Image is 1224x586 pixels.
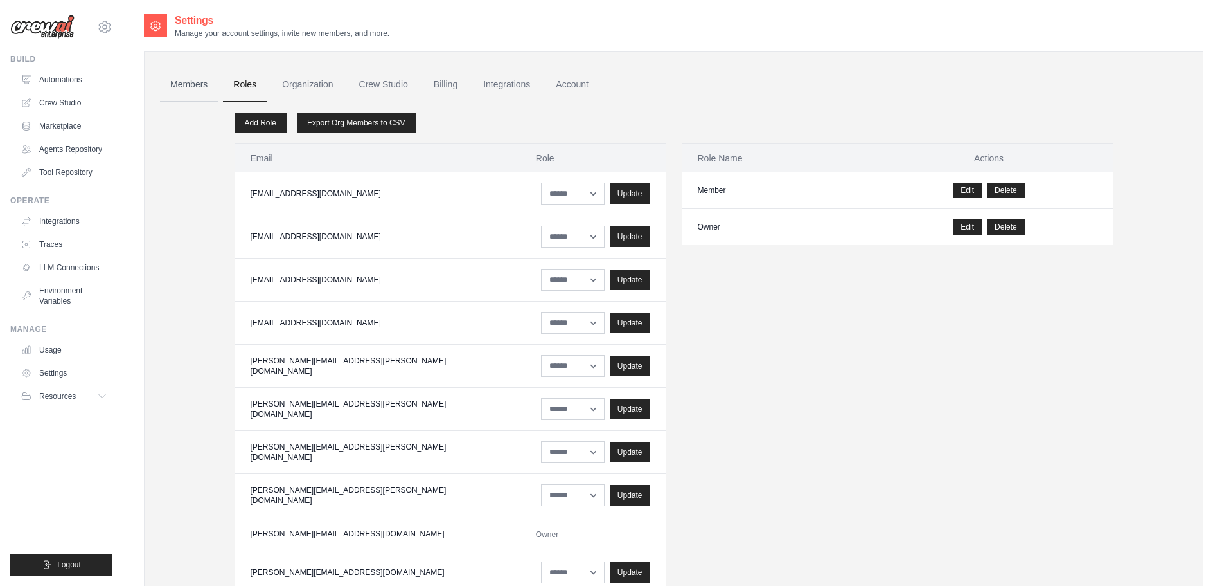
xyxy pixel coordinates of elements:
[545,68,599,102] a: Account
[610,226,650,247] button: Update
[235,388,520,431] td: [PERSON_NAME][EMAIL_ADDRESS][PERSON_NAME][DOMAIN_NAME]
[610,485,650,506] button: Update
[682,172,865,209] td: Member
[987,183,1025,198] button: Delete
[10,15,75,39] img: Logo
[610,313,650,333] button: Update
[953,183,982,198] a: Edit
[223,68,267,102] a: Roles
[57,560,81,570] span: Logout
[423,68,468,102] a: Billing
[15,162,112,183] a: Tool Repository
[987,219,1025,235] button: Delete
[15,363,112,383] a: Settings
[175,28,389,39] p: Manage your account settings, invite new members, and more.
[10,196,112,206] div: Operate
[235,302,520,345] td: [EMAIL_ADDRESS][DOMAIN_NAME]
[235,113,287,133] a: Add Role
[15,386,112,407] button: Resources
[15,139,112,160] a: Agents Repository
[15,234,112,255] a: Traces
[15,211,112,232] a: Integrations
[1160,524,1224,586] iframe: Chat Widget
[15,116,112,136] a: Marketplace
[15,93,112,113] a: Crew Studio
[610,270,650,290] button: Update
[536,530,558,539] span: Owner
[235,144,520,172] th: Email
[235,431,520,474] td: [PERSON_NAME][EMAIL_ADDRESS][PERSON_NAME][DOMAIN_NAME]
[610,442,650,462] button: Update
[610,356,650,376] button: Update
[349,68,418,102] a: Crew Studio
[15,69,112,90] a: Automations
[10,554,112,576] button: Logout
[15,257,112,278] a: LLM Connections
[10,54,112,64] div: Build
[682,144,865,172] th: Role Name
[160,68,218,102] a: Members
[235,259,520,302] td: [EMAIL_ADDRESS][DOMAIN_NAME]
[953,219,982,235] a: Edit
[865,144,1113,172] th: Actions
[235,517,520,551] td: [PERSON_NAME][EMAIL_ADDRESS][DOMAIN_NAME]
[10,324,112,334] div: Manage
[272,68,343,102] a: Organization
[175,13,389,28] h2: Settings
[520,144,666,172] th: Role
[235,172,520,215] td: [EMAIL_ADDRESS][DOMAIN_NAME]
[473,68,540,102] a: Integrations
[297,113,416,133] a: Export Org Members to CSV
[15,280,112,311] a: Environment Variables
[610,399,650,419] button: Update
[682,209,865,246] td: Owner
[235,474,520,517] td: [PERSON_NAME][EMAIL_ADDRESS][PERSON_NAME][DOMAIN_NAME]
[235,345,520,388] td: [PERSON_NAME][EMAIL_ADDRESS][PERSON_NAME][DOMAIN_NAME]
[39,391,76,401] span: Resources
[235,215,520,259] td: [EMAIL_ADDRESS][DOMAIN_NAME]
[15,340,112,360] a: Usage
[610,183,650,204] button: Update
[610,562,650,583] button: Update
